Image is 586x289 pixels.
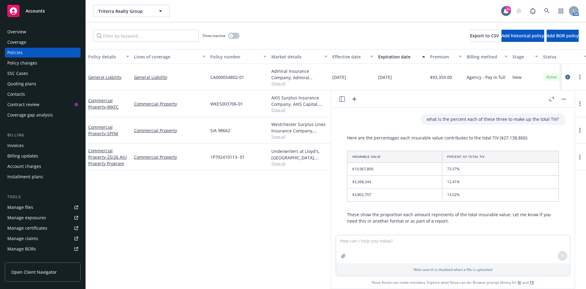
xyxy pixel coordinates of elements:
div: Contacts [7,89,25,99]
a: Account charges [5,161,81,171]
a: Commercial Property [134,154,205,160]
div: Market details [271,54,321,60]
a: Commercial Property [88,98,119,110]
div: Expiration date [378,54,418,60]
span: - SPFM [106,131,118,136]
a: Report a Bug [527,5,539,17]
span: WKES003706-01 [210,101,243,107]
div: Stage [512,54,531,60]
span: 1P792410113- 01 [210,154,245,160]
div: Quoting plans [7,79,36,89]
span: Show inactive [202,33,226,38]
a: Invoices [5,141,81,150]
span: [DATE] [332,74,346,80]
a: General Liability [134,74,205,80]
a: more [576,154,584,161]
a: Manage BORs [5,244,81,254]
div: Installment plans [7,172,43,182]
span: - 25/26 AIU Property Program [88,154,127,166]
span: Show all [271,161,327,166]
a: Policy changes [5,58,81,68]
a: Contract review [5,100,81,109]
div: Account charges [7,161,41,171]
a: Start snowing [513,5,525,17]
p: Web search is disabled when a file is uploaded [340,267,566,272]
a: Commercial Property [88,124,118,136]
a: Accounts [5,2,81,20]
span: Active [545,74,558,80]
div: 21 [505,6,511,12]
button: Lines of coverage [132,49,208,64]
div: Coverage gap analysis [7,110,53,120]
a: Policies [5,48,81,57]
div: Admiral Insurance Company, Admiral Insurance Group ([PERSON_NAME] Corporation), RT Specialty Insu... [271,68,327,81]
a: circleInformation [564,73,571,81]
button: Billing method [464,49,510,64]
a: Coverage [5,37,81,47]
a: TR [530,280,534,285]
div: Effective date [332,54,367,60]
button: Expiration date [376,49,428,64]
button: Add historical policy [501,30,544,42]
span: Show all [271,107,327,113]
span: Triterra Realty Group [98,8,151,14]
a: Commercial Property [134,101,205,107]
span: New [512,74,522,80]
div: Summary of insurance [7,254,54,264]
div: Status [543,54,580,60]
div: Billing method [467,54,501,60]
span: Show all [271,81,327,86]
div: Underwriters at Lloyd's, [GEOGRAPHIC_DATA], [PERSON_NAME] of [GEOGRAPHIC_DATA], Amalgamated Insur... [271,148,327,161]
a: Manage files [5,202,81,212]
button: Premium [428,49,464,64]
div: Manage claims [7,234,38,243]
button: Market details [269,49,330,64]
span: Add historical policy [501,33,544,39]
div: Policies [7,48,23,57]
a: more [576,73,584,81]
span: Nova Assist can make mistakes. Explore what Nova can do: Browse prompt library for and [334,276,572,289]
a: Manage exposures [5,213,81,223]
td: $3,368,344 [347,176,442,188]
a: Commercial Property [88,148,127,166]
button: Export to CSV [470,30,499,42]
a: SSC Cases [5,69,81,78]
a: Manage certificates [5,223,81,233]
span: [DATE] [378,74,392,80]
a: Commercial Property [134,127,205,134]
div: Policy number [210,54,260,60]
span: Agency - Pay in full [467,74,505,80]
div: Overview [7,27,26,37]
th: Insurable Value [347,151,442,162]
div: Contract review [7,100,39,109]
div: Invoices [7,141,24,150]
div: AXIS Surplus Insurance Company, AXIS Capital, Amwins [271,94,327,107]
button: Effective date [330,49,376,64]
a: Contacts [5,89,81,99]
span: Add BOR policy [547,33,579,39]
div: Manage exposures [7,213,46,223]
a: Manage claims [5,234,81,243]
div: Billing [5,132,81,138]
div: SSC Cases [7,69,28,78]
div: Tools [5,194,81,200]
p: Here are the percentages each insurable value contributes to the total TIV ($27,138,860): [347,135,559,141]
a: Installment plans [5,172,81,182]
button: Policy number [208,49,269,64]
button: Triterra Realty Group [93,5,169,17]
button: Add BOR policy [547,30,579,42]
span: - WKFC [106,104,119,110]
span: Accounts [26,9,45,13]
span: SIA 98662 [210,127,230,134]
div: Premium [430,54,455,60]
button: Policy details [86,49,132,64]
button: Stage [510,49,541,64]
a: BI [518,280,521,285]
a: Coverage gap analysis [5,110,81,120]
p: These show the proportion each amount represents of the total insurable value. Let me know if you... [347,211,559,224]
div: Policy changes [7,58,37,68]
div: Manage files [7,202,33,212]
td: 14.02% [442,188,559,201]
input: Filter by keyword... [93,30,199,42]
span: $93,359.00 [430,74,452,80]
